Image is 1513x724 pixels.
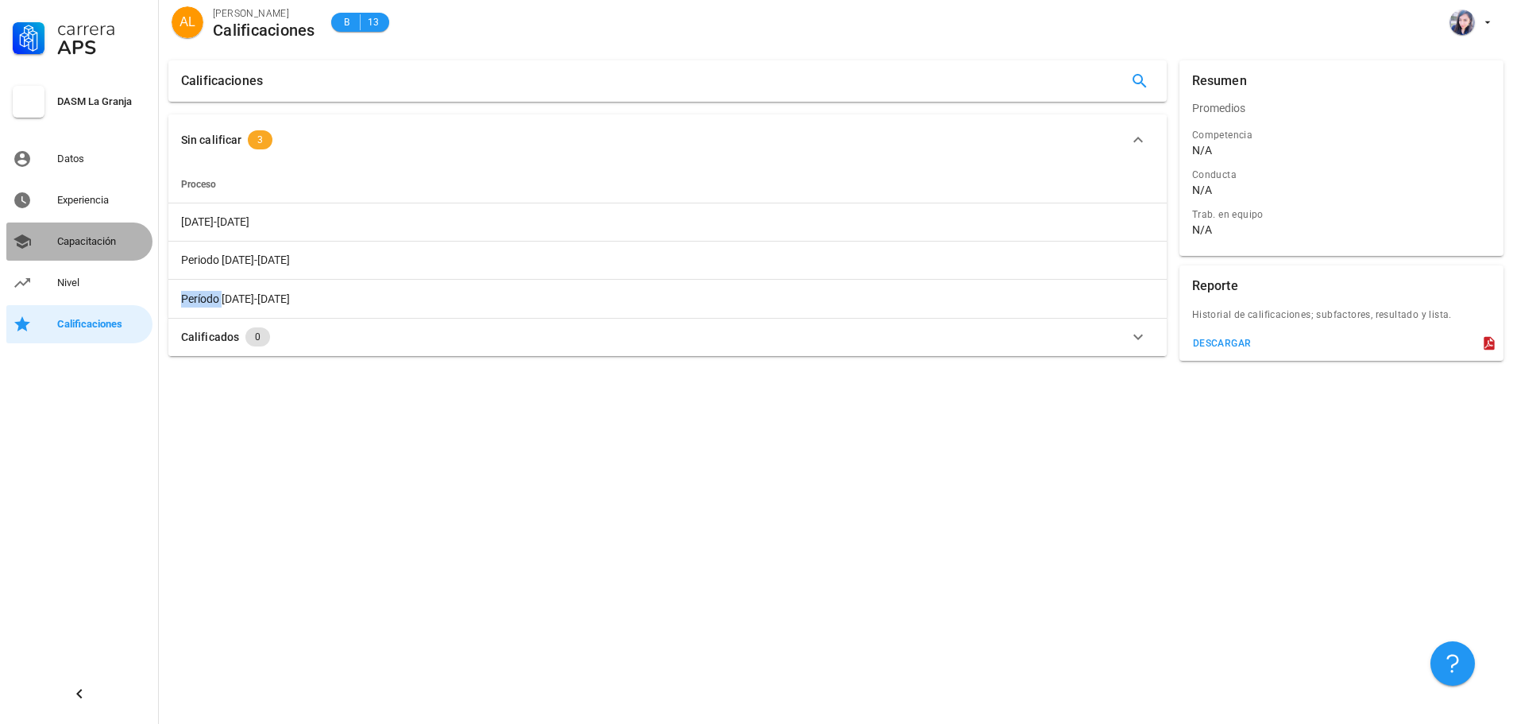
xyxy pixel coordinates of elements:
[181,60,263,102] div: Calificaciones
[1449,10,1475,35] div: avatar
[172,6,203,38] div: avatar
[181,328,239,346] div: Calificados
[1192,143,1212,157] div: N/A
[1192,223,1212,237] div: N/A
[6,181,152,219] a: Experiencia
[181,215,249,228] span: [DATE]-[DATE]
[181,179,216,190] span: Proceso
[1192,207,1491,223] div: Trab. en equipo
[168,114,1167,165] button: Sin calificar 3
[57,318,146,331] div: Calificaciones
[1192,127,1491,143] div: Competencia
[1192,60,1247,102] div: Resumen
[181,292,290,305] span: Período [DATE]-[DATE]
[168,165,1167,203] th: Proceso
[255,327,261,347] span: 0
[1179,89,1503,127] div: Promedios
[181,131,241,149] div: Sin calificar
[57,19,146,38] div: Carrera
[179,6,195,38] span: AL
[213,21,315,39] div: Calificaciones
[1186,332,1258,354] button: descargar
[1192,183,1212,197] div: N/A
[257,130,263,149] span: 3
[6,223,152,261] a: Capacitación
[57,95,146,108] div: DASM La Granja
[1192,265,1238,307] div: Reporte
[57,277,146,289] div: Nivel
[1179,307,1503,332] div: Historial de calificaciones; subfactores, resultado y lista.
[57,235,146,248] div: Capacitación
[181,254,290,266] span: Periodo [DATE]-[DATE]
[341,14,353,30] span: B
[168,318,1167,356] button: Calificados 0
[57,194,146,207] div: Experiencia
[57,153,146,165] div: Datos
[367,14,380,30] span: 13
[213,6,315,21] div: [PERSON_NAME]
[57,38,146,57] div: APS
[6,264,152,302] a: Nivel
[6,305,152,343] a: Calificaciones
[1192,338,1252,349] div: descargar
[6,140,152,178] a: Datos
[1192,167,1491,183] div: Conducta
